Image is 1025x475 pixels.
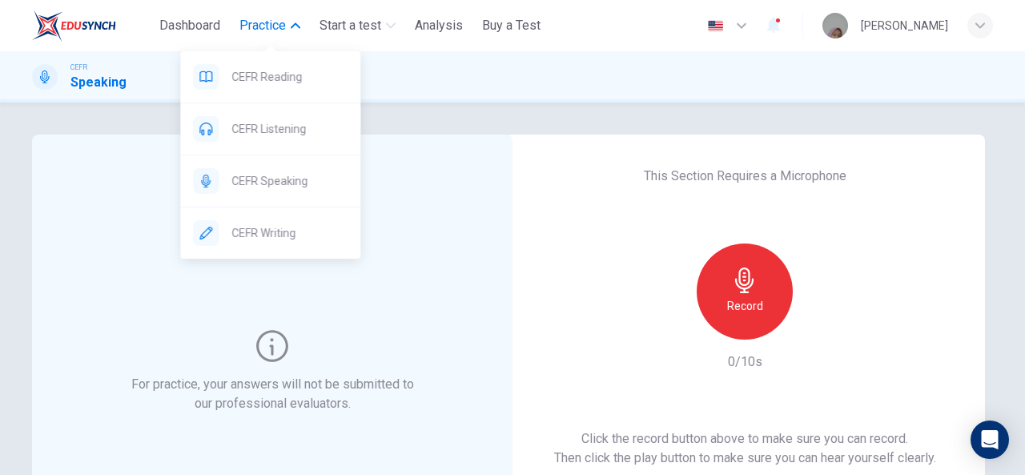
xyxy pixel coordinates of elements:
[180,155,360,207] div: CEFR Speaking
[476,11,547,40] button: Buy a Test
[180,51,360,103] div: CEFR Reading
[697,244,793,340] button: Record
[32,10,116,42] img: ELTC logo
[153,11,227,40] button: Dashboard
[231,119,348,139] span: CEFR Listening
[32,10,153,42] a: ELTC logo
[180,103,360,155] div: CEFR Listening
[482,16,541,35] span: Buy a Test
[128,375,417,413] h6: For practice, your answers will not be submitted to our professional evaluators.
[231,67,348,87] span: CEFR Reading
[644,167,846,186] h6: This Section Requires a Microphone
[727,296,763,316] h6: Record
[320,16,381,35] span: Start a test
[554,429,936,468] h6: Click the record button above to make sure you can record. Then click the play button to make sur...
[231,171,348,191] span: CEFR Speaking
[822,13,848,38] img: Profile picture
[70,73,127,92] h1: Speaking
[705,20,726,32] img: en
[971,421,1009,459] div: Open Intercom Messenger
[231,223,348,243] span: CEFR Writing
[861,16,948,35] div: [PERSON_NAME]
[239,16,286,35] span: Practice
[415,16,463,35] span: Analysis
[159,16,220,35] span: Dashboard
[408,11,469,40] button: Analysis
[70,62,87,73] span: CEFR
[233,11,307,40] button: Practice
[180,207,360,259] div: CEFR Writing
[313,11,402,40] button: Start a test
[728,352,762,372] h6: 0/10s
